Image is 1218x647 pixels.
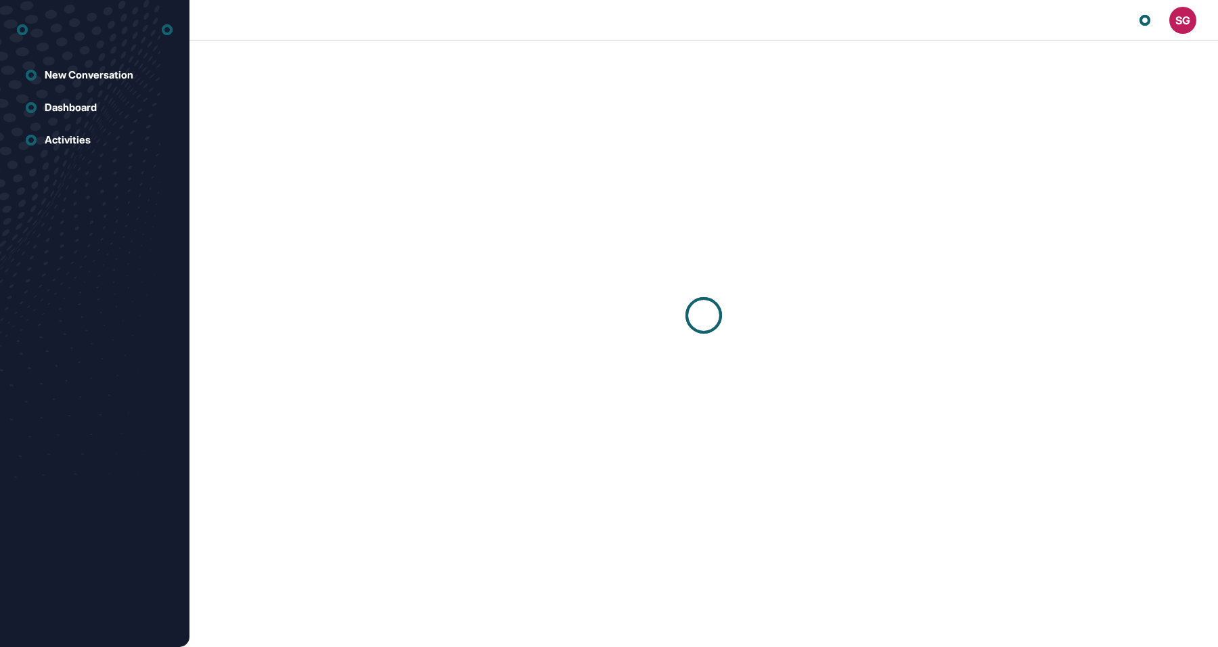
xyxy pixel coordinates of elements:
a: New Conversation [17,62,173,89]
div: entrapeer-logo [17,19,28,41]
div: Activities [45,134,91,146]
a: Activities [17,127,173,154]
button: SG [1169,7,1196,34]
div: Dashboard [45,102,97,114]
a: Dashboard [17,94,173,121]
div: New Conversation [45,69,133,81]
